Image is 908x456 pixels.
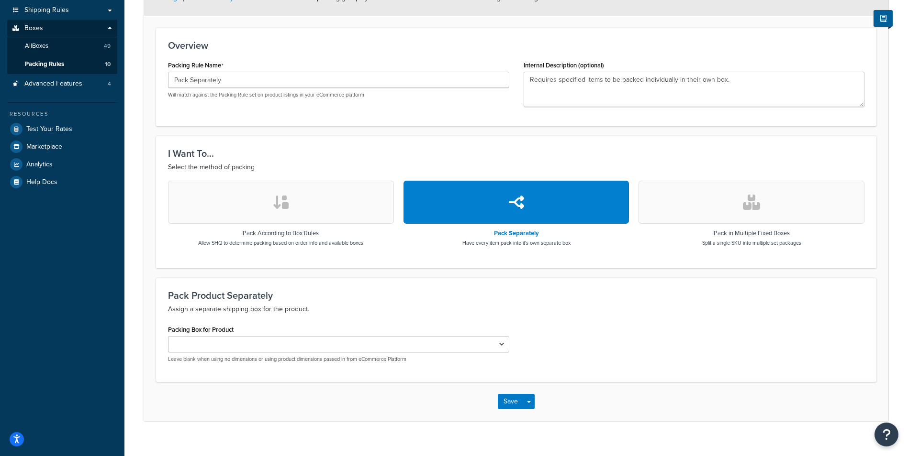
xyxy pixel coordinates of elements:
[7,55,117,73] li: Packing Rules
[7,138,117,155] a: Marketplace
[108,80,111,88] span: 4
[702,230,801,237] h3: Pack in Multiple Fixed Boxes
[26,143,62,151] span: Marketplace
[24,6,69,14] span: Shipping Rules
[7,120,117,138] a: Test Your Rates
[168,304,864,315] p: Assign a separate shipping box for the product.
[7,37,117,55] a: AllBoxes49
[26,178,57,186] span: Help Docs
[7,20,117,37] a: Boxes
[498,394,524,409] button: Save
[7,1,117,19] a: Shipping Rules
[26,161,53,169] span: Analytics
[7,174,117,191] a: Help Docs
[198,239,363,247] p: Allow SHQ to determine packing based on order info and available boxes
[462,239,571,247] p: Have every item pack into it's own separate box
[168,148,864,159] h3: I Want To...
[168,290,864,301] h3: Pack Product Separately
[168,356,509,363] p: Leave blank when using no dimensions or using product dimensions passed in from eCommerce Platform
[104,42,111,50] span: 49
[24,80,82,88] span: Advanced Features
[168,91,509,98] p: Will match against the Packing Rule set on product listings in your eCommerce platform
[462,230,571,237] h3: Pack Separately
[26,125,72,133] span: Test Your Rates
[524,62,604,69] label: Internal Description (optional)
[874,10,893,27] button: Show Help Docs
[168,62,224,69] label: Packing Rule Name
[7,55,117,73] a: Packing Rules10
[24,24,43,33] span: Boxes
[25,60,64,68] span: Packing Rules
[7,156,117,173] a: Analytics
[168,162,864,173] p: Select the method of packing
[524,72,865,107] textarea: Requires specified items to be packed individually in their own box.
[7,75,117,93] a: Advanced Features4
[198,230,363,237] h3: Pack According to Box Rules
[702,239,801,247] p: Split a single SKU into multiple set packages
[168,326,234,333] label: Packing Box for Product
[25,42,48,50] span: All Boxes
[168,40,864,51] h3: Overview
[7,110,117,118] div: Resources
[874,423,898,446] button: Open Resource Center
[7,75,117,93] li: Advanced Features
[7,20,117,74] li: Boxes
[105,60,111,68] span: 10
